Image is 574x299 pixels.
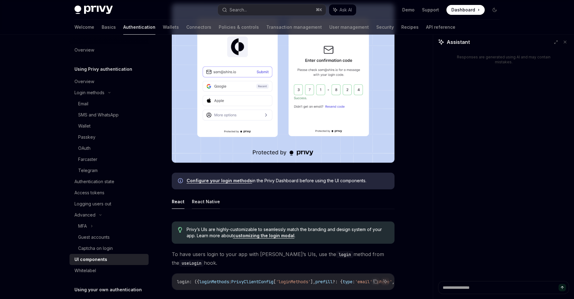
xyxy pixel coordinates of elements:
[559,284,566,291] button: Send message
[333,279,343,284] span: ?: {
[123,20,155,35] a: Authentication
[70,44,149,56] a: Overview
[336,251,353,258] code: login
[310,279,315,284] span: ],
[266,20,322,35] a: Transaction management
[392,279,395,284] span: ,
[70,120,149,132] a: Wallet
[78,100,88,107] div: Email
[70,165,149,176] a: Telegram
[343,279,352,284] span: type
[70,254,149,265] a: UI components
[74,211,95,219] div: Advanced
[74,6,113,14] img: dark logo
[230,6,247,14] div: Search...
[355,279,372,284] span: 'email'
[74,65,132,73] h5: Using Privy authentication
[490,5,500,15] button: Toggle dark mode
[74,89,104,96] div: Login methods
[189,279,199,284] span: : ({
[78,133,95,141] div: Passkey
[78,111,119,119] div: SMS and WhatsApp
[70,198,149,209] a: Logging users out
[186,20,211,35] a: Connectors
[163,20,179,35] a: Wallets
[233,233,294,238] a: customizing the login modal
[78,234,110,241] div: Guest accounts
[199,279,229,284] span: loginMethods
[178,227,182,233] svg: Tip
[187,178,388,184] span: in the Privy Dashboard before using the UI components.
[381,277,389,285] button: Ask AI
[78,222,87,230] div: MFA
[448,55,559,65] div: Responses are generated using AI and may contain mistakes.
[102,20,116,35] a: Basics
[172,4,395,163] img: images/Onboard.png
[447,38,470,46] span: Assistant
[402,7,415,13] a: Demo
[177,279,189,284] span: login
[276,279,310,284] span: 'loginMethods'
[192,194,220,209] button: React Native
[74,20,94,35] a: Welcome
[70,98,149,109] a: Email
[315,279,333,284] span: prefill
[178,178,184,184] svg: Info
[219,20,259,35] a: Policies & controls
[74,286,142,293] h5: Using your own authentication
[78,167,98,174] div: Telegram
[70,132,149,143] a: Passkey
[70,232,149,243] a: Guest accounts
[74,267,96,274] div: Whitelabel
[376,20,394,35] a: Security
[74,46,94,54] div: Overview
[70,143,149,154] a: OAuth
[329,20,369,35] a: User management
[229,279,231,284] span: :
[316,7,322,12] span: ⌘ K
[352,279,355,284] span: :
[172,250,395,267] span: To have users login to your app with [PERSON_NAME]’s UIs, use the method from the hook.
[78,156,97,163] div: Farcaster
[401,20,419,35] a: Recipes
[329,4,356,15] button: Ask AI
[446,5,485,15] a: Dashboard
[70,243,149,254] a: Captcha on login
[78,122,91,130] div: Wallet
[218,4,326,15] button: Search...⌘K
[451,7,475,13] span: Dashboard
[70,187,149,198] a: Access tokens
[179,260,204,267] code: useLogin
[70,154,149,165] a: Farcaster
[187,226,388,239] span: Privy’s UIs are highly-customizable to seamlessly match the branding and design system of your ap...
[74,178,114,185] div: Authentication state
[273,279,276,284] span: [
[187,178,252,183] a: Configure your login methods
[78,245,113,252] div: Captcha on login
[74,200,111,208] div: Logging users out
[70,265,149,276] a: Whitelabel
[422,7,439,13] a: Support
[70,109,149,120] a: SMS and WhatsApp
[74,189,104,196] div: Access tokens
[340,7,352,13] span: Ask AI
[371,277,379,285] button: Copy the contents from the code block
[70,76,149,87] a: Overview
[70,176,149,187] a: Authentication state
[74,256,107,263] div: UI components
[426,20,455,35] a: API reference
[172,194,184,209] button: React
[231,279,273,284] span: PrivyClientConfig
[78,145,91,152] div: OAuth
[74,78,94,85] div: Overview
